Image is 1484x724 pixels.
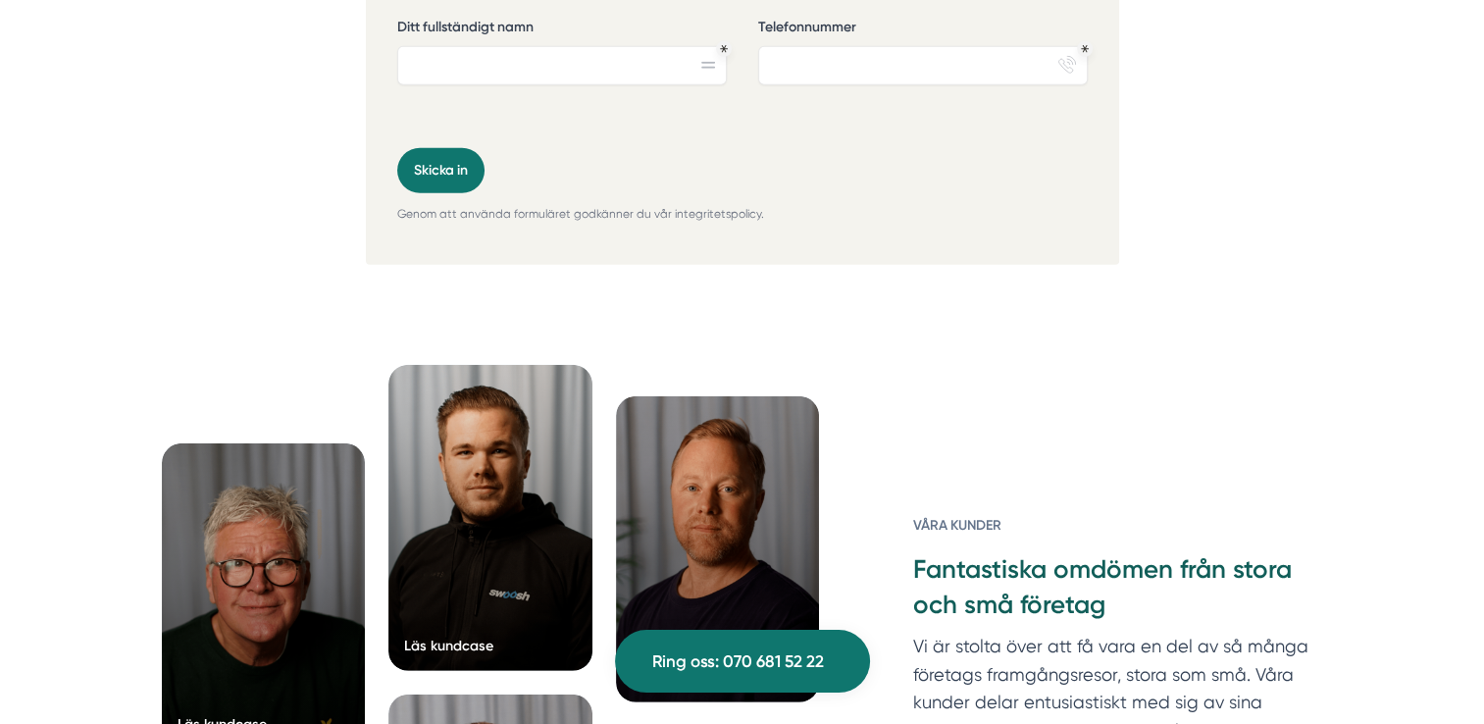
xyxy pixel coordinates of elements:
[758,18,1088,42] label: Telefonnummer
[397,18,727,42] label: Ditt fullständigt namn
[397,205,1088,224] p: Genom att använda formuläret godkänner du vår integritetspolicy.
[913,515,1322,552] h6: Våra kunder
[652,648,824,675] span: Ring oss: 070 681 52 22
[404,636,493,655] div: Läs kundcase
[397,148,485,193] button: Skicka in
[615,630,870,693] a: Ring oss: 070 681 52 22
[616,396,820,702] a: Läs kundcase
[720,45,728,53] div: Obligatoriskt
[913,552,1322,633] h3: Fantastiska omdömen från stora och små företag
[388,365,592,671] a: Läs kundcase
[1081,45,1089,53] div: Obligatoriskt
